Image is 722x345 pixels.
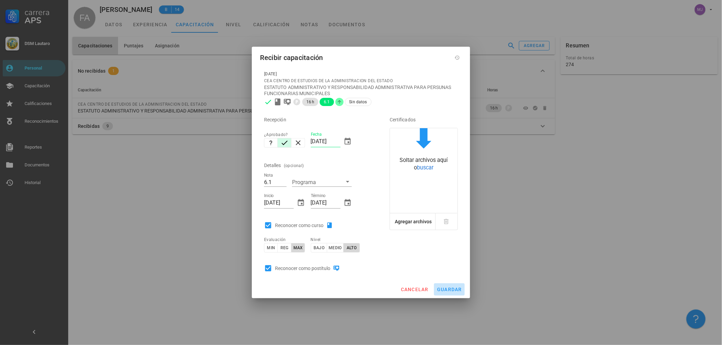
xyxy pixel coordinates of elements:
[344,243,360,253] button: alto
[349,98,367,106] span: Sin datos
[398,283,431,296] button: cancelar
[437,287,462,292] span: guardar
[327,243,344,253] button: medio
[311,236,352,243] div: Nivel
[264,193,274,198] label: Inicio
[260,52,323,63] div: Recibir capacitación
[390,156,458,172] div: Soltar archivos aquí o
[311,132,322,137] label: Fecha
[328,245,342,250] span: medio
[266,245,275,250] span: min
[346,245,357,250] span: alto
[264,157,281,174] div: Detalles
[324,98,330,106] span: 6.1
[417,164,434,171] span: buscar
[278,243,291,253] button: reg
[434,283,465,296] button: guardar
[275,221,336,229] div: Reconocer como curso
[390,128,458,174] button: Soltar archivos aquí obuscar
[311,193,326,198] label: Término
[264,84,458,96] div: ESTATUTO ADMINISTRATIVO Y RESPONSABILIDAD ADMINISTRATIVA PARA PERSUNAS FUNCIONARIAS MUNICIPALES
[313,245,325,250] span: bajo
[264,131,305,138] div: ¿Aprobado?
[401,287,429,292] span: cancelar
[390,213,436,230] button: Agregar archivos
[293,245,303,250] span: max
[311,243,327,253] button: bajo
[264,173,273,178] label: Nota
[284,162,304,169] div: (opcional)
[264,71,458,77] div: [DATE]
[390,111,458,128] div: Certificados
[291,243,305,253] button: max
[264,243,278,253] button: min
[264,78,393,83] span: CEA CENTRO DE ESTUDIOS DE LA ADMINISTRACION DEL ESTADO
[393,213,433,230] button: Agregar archivos
[264,236,305,243] div: Evaluación
[264,111,371,128] div: Recepción
[275,264,343,272] div: Reconocer como postítulo
[306,98,314,106] span: 16 h
[280,245,289,250] span: reg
